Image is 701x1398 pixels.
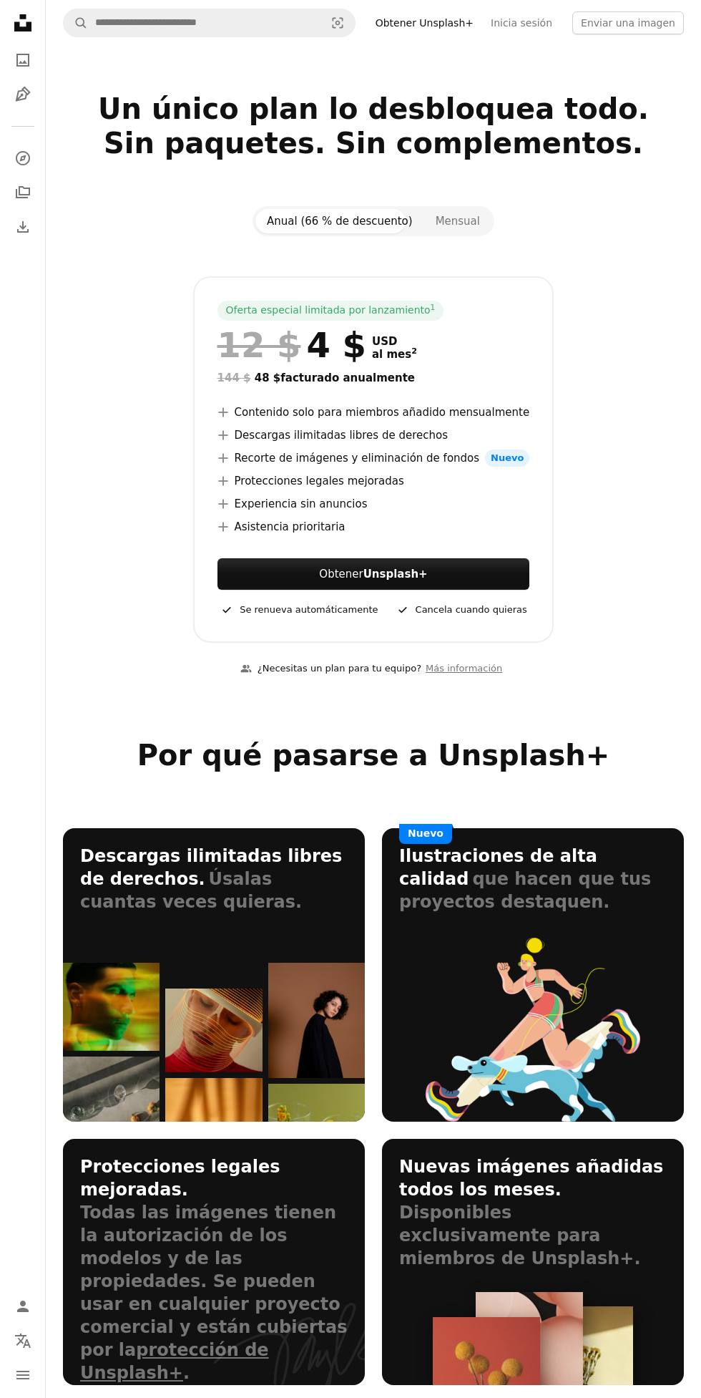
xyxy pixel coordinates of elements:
li: Descargas ilimitadas libres de derechos [217,427,530,444]
img: bento_img-06.jpg [268,1084,365,1215]
span: Disponibles exclusivamente para miembros de Unsplash+. [399,1203,641,1268]
h3: Protecciones legales mejoradas. [80,1156,348,1202]
a: Colecciones [9,178,37,207]
button: Enviar una imagen [572,11,684,34]
button: Mensual [424,209,491,233]
a: Más información [421,657,506,681]
span: 144 $ [217,372,251,384]
div: 4 $ [217,326,366,364]
form: Encuentra imágenes en todo el sitio [63,9,356,37]
sup: 2 [411,346,417,356]
img: bento_img-04.jpg [165,1078,262,1215]
img: bento_img-01.jpg [63,963,160,1052]
button: Anual (66 % de descuento) [255,209,424,233]
li: Experiencia sin anuncios [217,495,530,513]
a: Inicio — Unsplash [9,9,37,40]
h3: Ilustraciones de alta calidad [399,846,597,889]
span: Todas las imágenes tienen la autorización de los modelos y de las propiedades. Se pueden usar en ... [80,1203,348,1383]
span: Nuevo [485,450,529,467]
button: Búsqueda visual [320,9,355,37]
div: Oferta especial limitada por lanzamiento [217,301,444,321]
li: Protecciones legales mejoradas [217,472,530,490]
img: bento_img-02.jpg [63,1057,160,1215]
a: Obtener Unsplash+ [367,11,482,34]
img: bento_img-stacked-02.jpg [476,1292,583,1392]
a: Historial de descargas [9,213,37,241]
a: Fotos [9,46,37,74]
span: que hacen que tus proyectos destaquen. [399,869,651,912]
h2: Un único plan lo desbloquea todo. Sin paquetes. Sin complementos. [63,92,684,195]
span: USD [372,335,417,348]
a: 1 [428,304,438,318]
button: ObtenerUnsplash+ [217,558,530,590]
li: Asistencia prioritaria [217,518,530,535]
div: Se renueva automáticamente [220,601,378,618]
div: Cancela cuando quieras [396,601,527,618]
li: Recorte de imágenes y eliminación de fondos [217,450,530,467]
button: Idioma [9,1326,37,1355]
button: Buscar en Unsplash [64,9,88,37]
a: 2 [408,348,420,361]
div: ¿Necesitas un plan para tu equipo? [240,661,421,676]
h2: Por qué pasarse a Unsplash+ [63,738,684,772]
h3: Descargas ilimitadas libres de derechos. [80,846,342,889]
a: protección de Unsplash+ [80,1340,269,1383]
span: al mes [372,348,417,361]
a: Ilustraciones [9,80,37,109]
li: Contenido solo para miembros añadido mensualmente [217,404,530,421]
sup: 1 [431,303,436,311]
img: bento_img-illustration.png [426,938,640,1122]
span: Nuevo [399,824,452,844]
a: Inicia sesión [482,11,561,34]
h3: Nuevas imágenes añadidas todos los meses. [399,1156,667,1202]
button: Menú [9,1361,37,1389]
img: bento_img-03.jpg [165,989,262,1072]
img: bento_img-05.jpg [268,963,365,1079]
span: Úsalas cuantas veces quieras. [80,869,302,912]
a: Iniciar sesión / Registrarse [9,1292,37,1321]
div: 48 $ facturado anualmente [217,369,530,387]
strong: Unsplash+ [363,568,428,581]
a: Explorar [9,144,37,173]
span: 12 $ [217,326,301,364]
